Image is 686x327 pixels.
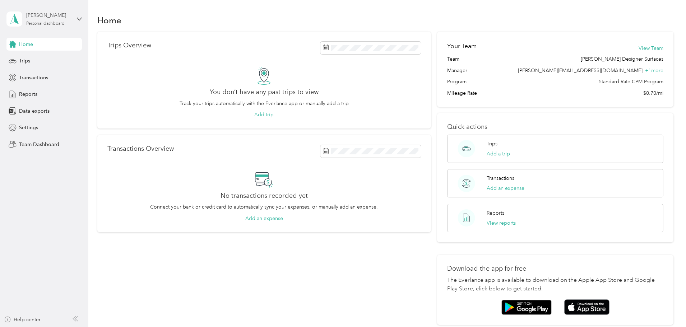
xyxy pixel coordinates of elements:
[487,150,510,158] button: Add a trip
[447,276,663,293] p: The Everlance app is available to download on the Apple App Store and Google Play Store, click be...
[19,107,50,115] span: Data exports
[19,90,37,98] span: Reports
[19,124,38,131] span: Settings
[97,17,121,24] h1: Home
[487,209,504,217] p: Reports
[210,88,319,96] h2: You don’t have any past trips to view
[447,265,663,272] p: Download the app for free
[26,11,71,19] div: [PERSON_NAME]
[447,123,663,131] p: Quick actions
[19,141,59,148] span: Team Dashboard
[254,111,274,118] button: Add trip
[107,145,174,153] p: Transactions Overview
[4,316,41,323] button: Help center
[643,89,663,97] span: $0.70/mi
[581,55,663,63] span: [PERSON_NAME] Designer Surfaces
[447,55,459,63] span: Team
[221,192,308,200] h2: No transactions recorded yet
[447,89,477,97] span: Mileage Rate
[447,42,477,51] h2: Your Team
[19,74,48,81] span: Transactions
[107,42,151,49] p: Trips Overview
[487,184,524,192] button: Add an expense
[447,67,467,74] span: Manager
[150,203,378,211] p: Connect your bank or credit card to automatically sync your expenses, or manually add an expense.
[599,78,663,85] span: Standard Rate CPM Program
[245,215,283,222] button: Add an expense
[645,67,663,74] span: + 1 more
[518,67,643,74] span: [PERSON_NAME][EMAIL_ADDRESS][DOMAIN_NAME]
[639,45,663,52] button: View Team
[180,100,349,107] p: Track your trips automatically with the Everlance app or manually add a trip
[19,41,33,48] span: Home
[19,57,30,65] span: Trips
[26,22,65,26] div: Personal dashboard
[487,174,514,182] p: Transactions
[487,140,497,148] p: Trips
[646,287,686,327] iframe: Everlance-gr Chat Button Frame
[447,78,467,85] span: Program
[487,219,516,227] button: View reports
[501,300,552,315] img: Google play
[564,299,609,315] img: App store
